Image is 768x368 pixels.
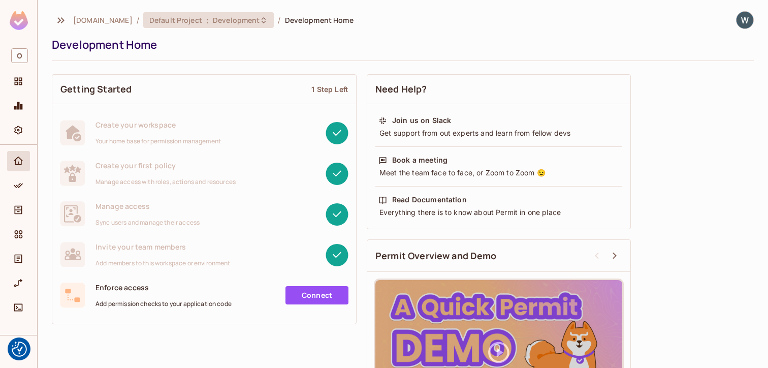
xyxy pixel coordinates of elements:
[7,273,30,293] div: URL Mapping
[737,12,753,28] img: Web Team
[11,48,28,63] span: O
[213,15,260,25] span: Development
[95,161,236,170] span: Create your first policy
[378,128,619,138] div: Get support from out experts and learn from fellow devs
[378,168,619,178] div: Meet the team face to face, or Zoom to Zoom 😉
[311,84,348,94] div: 1 Step Left
[378,207,619,218] div: Everything there is to know about Permit in one place
[392,195,467,205] div: Read Documentation
[285,15,354,25] span: Development Home
[60,83,132,96] span: Getting Started
[7,120,30,140] div: Settings
[95,283,232,292] span: Enforce access
[7,175,30,196] div: Policy
[73,15,133,25] span: the active workspace
[52,37,749,52] div: Development Home
[375,250,497,262] span: Permit Overview and Demo
[7,71,30,91] div: Projects
[95,178,236,186] span: Manage access with roles, actions and resources
[95,259,231,267] span: Add members to this workspace or environment
[7,342,30,362] div: Help & Updates
[392,155,447,165] div: Book a meeting
[392,115,451,126] div: Join us on Slack
[7,151,30,171] div: Home
[95,137,221,145] span: Your home base for permission management
[95,242,231,252] span: Invite your team members
[278,15,280,25] li: /
[7,44,30,67] div: Workspace: oxylabs.io
[7,200,30,220] div: Directory
[7,249,30,269] div: Audit Log
[149,15,202,25] span: Default Project
[95,219,200,227] span: Sync users and manage their access
[95,300,232,308] span: Add permission checks to your application code
[7,224,30,244] div: Elements
[285,286,348,304] a: Connect
[95,120,221,130] span: Create your workspace
[12,342,27,357] img: Revisit consent button
[375,83,427,96] span: Need Help?
[206,16,209,24] span: :
[7,96,30,116] div: Monitoring
[10,11,28,30] img: SReyMgAAAABJRU5ErkJggg==
[12,342,27,357] button: Consent Preferences
[7,297,30,318] div: Connect
[95,201,200,211] span: Manage access
[137,15,139,25] li: /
